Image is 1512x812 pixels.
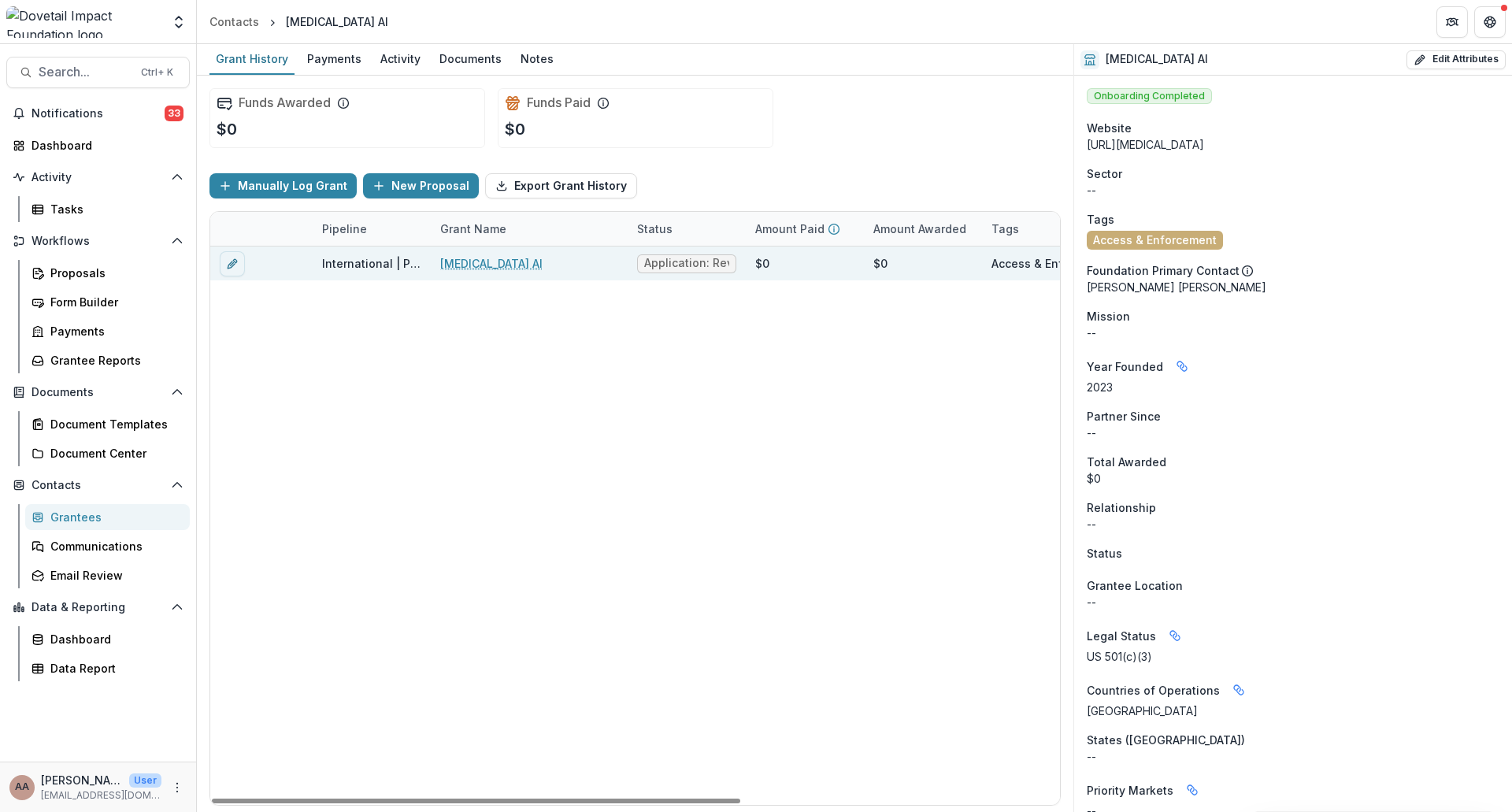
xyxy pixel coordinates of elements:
a: Form Builder [25,289,190,315]
button: Open entity switcher [168,6,190,38]
h2: Funds Awarded [239,95,331,110]
span: Legal Status [1087,628,1156,644]
div: Contacts [209,13,259,30]
p: [PERSON_NAME] [PERSON_NAME] [41,772,123,788]
div: Status [628,212,746,246]
div: Pipeline [313,212,431,246]
span: Relationship [1087,499,1156,516]
a: Notes [514,44,560,75]
span: Search... [39,65,132,80]
span: Onboarding Completed [1087,88,1212,104]
a: [MEDICAL_DATA] AI [440,255,543,272]
div: Tags [982,212,1100,246]
div: Communications [50,538,177,554]
a: Payments [25,318,190,344]
div: Tasks [50,201,177,217]
button: Search... [6,57,190,88]
span: Application: Review [644,257,729,270]
div: Payments [301,47,368,70]
div: Notes [514,47,560,70]
div: Dashboard [50,631,177,647]
div: Grant History [209,47,295,70]
p: 2023 [1087,379,1499,395]
button: Notifications33 [6,101,190,126]
div: Dashboard [31,137,177,154]
span: 33 [165,106,183,121]
a: Email Review [25,562,190,588]
button: Linked binding [1226,677,1251,703]
span: Year Founded [1087,358,1163,375]
button: New Proposal [363,173,479,198]
span: Sector [1087,165,1122,182]
a: Activity [374,44,427,75]
div: Amount Awarded [864,212,982,246]
div: Proposals [50,265,177,281]
div: Document Templates [50,416,177,432]
p: User [129,773,161,788]
div: Documents [433,47,508,70]
div: Data Report [50,660,177,677]
div: Grant Name [431,221,516,237]
div: Activity [374,47,427,70]
a: Document Templates [25,411,190,437]
div: Status [628,221,682,237]
span: Priority Markets [1087,782,1173,799]
button: Manually Log Grant [209,173,357,198]
p: Foundation Primary Contact [1087,262,1240,279]
a: Grant History [209,44,295,75]
button: Open Contacts [6,473,190,498]
a: Contacts [203,10,265,33]
span: Total Awarded [1087,454,1166,470]
span: Workflows [31,235,165,248]
div: Amount Awarded [864,221,976,237]
a: Dashboard [6,132,190,158]
a: Grantee Reports [25,347,190,373]
span: Data & Reporting [31,601,165,614]
button: Partners [1436,6,1468,38]
div: US 501(c)(3) [1087,648,1499,665]
button: Linked binding [1169,354,1195,379]
span: Notifications [31,107,165,121]
button: Edit Attributes [1406,50,1506,69]
div: Tags [982,221,1028,237]
button: Linked binding [1180,777,1205,803]
span: Access & Enforcement [1093,234,1217,247]
span: States ([GEOGRAPHIC_DATA]) [1087,732,1245,748]
p: [EMAIL_ADDRESS][DOMAIN_NAME] [41,788,161,803]
span: Mission [1087,308,1130,324]
div: Grant Name [431,212,628,246]
p: $0 [217,117,237,141]
div: Document Center [50,445,177,462]
div: Email Review [50,567,177,584]
p: [GEOGRAPHIC_DATA] [1087,703,1499,719]
p: -- [1087,324,1499,341]
p: -- [1087,425,1499,441]
span: Partner Since [1087,408,1161,425]
span: Activity [31,171,165,184]
p: [PERSON_NAME] [PERSON_NAME] [1087,279,1499,295]
span: Countries of Operations [1087,682,1220,699]
span: Grantee Location [1087,577,1183,594]
div: Amit Antony Alex [15,782,29,792]
a: Documents [433,44,508,75]
div: Amount Paid [746,212,864,246]
p: -- [1087,594,1499,610]
div: $0 [755,255,769,272]
span: Tags [1087,211,1114,228]
a: Document Center [25,440,190,466]
button: Open Documents [6,380,190,405]
p: -- [1087,748,1499,765]
div: [MEDICAL_DATA] AI [286,13,388,30]
p: -- [1087,516,1499,532]
button: Get Help [1474,6,1506,38]
a: Dashboard [25,626,190,652]
img: Dovetail Impact Foundation logo [6,6,161,38]
a: Tasks [25,196,190,222]
a: Proposals [25,260,190,286]
div: $0 [873,255,888,272]
a: Data Report [25,655,190,681]
p: $0 [505,117,525,141]
button: Open Data & Reporting [6,595,190,620]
